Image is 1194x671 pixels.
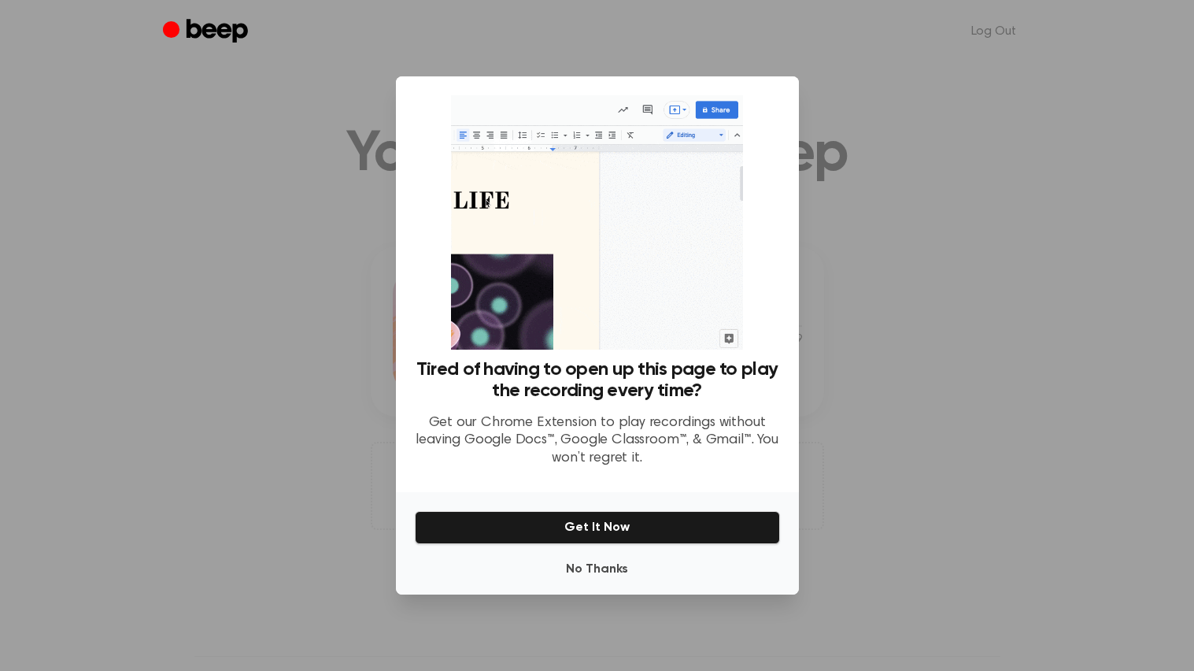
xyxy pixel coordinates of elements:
[451,95,743,350] img: Beep extension in action
[415,359,780,402] h3: Tired of having to open up this page to play the recording every time?
[163,17,252,47] a: Beep
[415,511,780,544] button: Get It Now
[415,554,780,585] button: No Thanks
[415,414,780,468] p: Get our Chrome Extension to play recordings without leaving Google Docs™, Google Classroom™, & Gm...
[956,13,1032,50] a: Log Out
